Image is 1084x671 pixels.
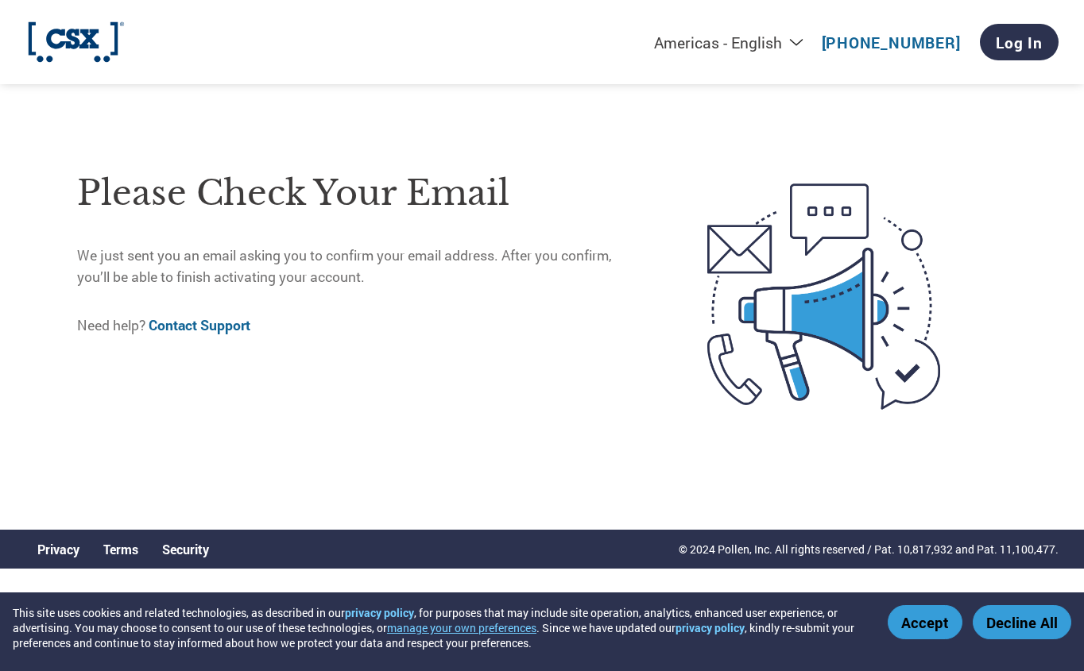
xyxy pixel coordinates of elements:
a: Privacy [37,541,79,557]
h1: Please check your email [77,168,641,219]
img: open-email [641,155,1007,438]
a: Security [162,541,209,557]
img: CSX [25,21,127,64]
p: Need help? [77,315,641,336]
p: We just sent you an email asking you to confirm your email address. After you confirm, you’ll be ... [77,245,641,287]
a: Contact Support [149,316,250,334]
button: Accept [888,605,962,639]
p: © 2024 Pollen, Inc. All rights reserved / Pat. 10,817,932 and Pat. 11,100,477. [679,541,1059,557]
div: This site uses cookies and related technologies, as described in our , for purposes that may incl... [13,605,865,650]
a: [PHONE_NUMBER] [822,33,961,52]
a: privacy policy [345,605,414,620]
button: manage your own preferences [387,620,536,635]
button: Decline All [973,605,1071,639]
a: Log In [980,24,1059,60]
a: privacy policy [676,620,745,635]
a: Terms [103,541,138,557]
